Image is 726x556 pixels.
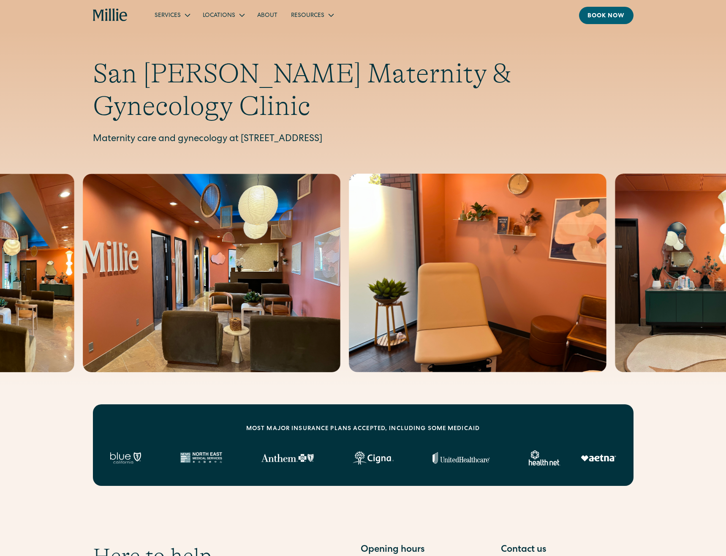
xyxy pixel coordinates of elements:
div: Services [155,11,181,20]
a: Book now [579,7,634,24]
div: Resources [291,11,324,20]
img: Blue California logo [110,452,141,464]
div: Services [148,8,196,22]
div: Resources [284,8,340,22]
img: Cigna logo [353,451,394,465]
div: MOST MAJOR INSURANCE PLANS ACCEPTED, INCLUDING some MEDICAID [246,425,480,433]
div: Locations [203,11,235,20]
img: Healthnet logo [529,450,560,466]
h1: San [PERSON_NAME] Maternity & Gynecology Clinic [93,57,634,123]
a: home [93,8,128,22]
img: Aetna logo [581,455,616,461]
img: North East Medical Services logo [180,452,222,464]
img: Anthem Logo [261,454,314,462]
a: About [250,8,284,22]
img: United Healthcare logo [432,452,490,464]
p: Maternity care and gynecology at [STREET_ADDRESS] [93,133,634,147]
div: Book now [587,12,625,21]
div: Locations [196,8,250,22]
